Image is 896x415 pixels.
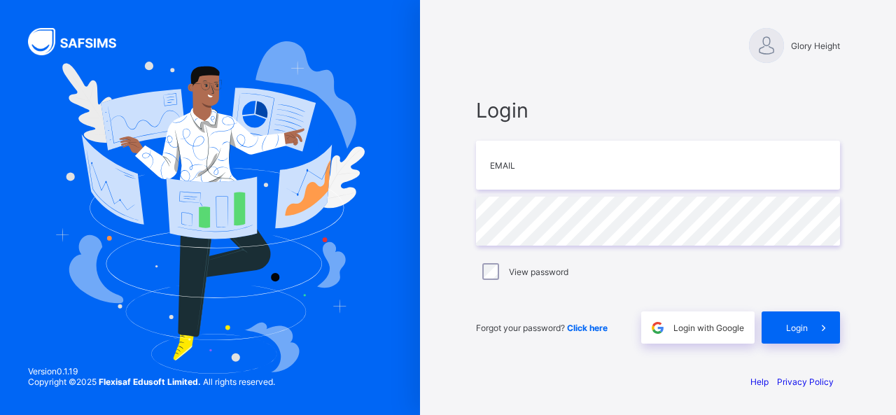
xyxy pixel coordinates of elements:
a: Help [750,377,769,387]
span: Glory Height [791,41,840,51]
img: google.396cfc9801f0270233282035f929180a.svg [650,320,666,336]
label: View password [509,267,568,277]
a: Click here [567,323,608,333]
span: Login with Google [673,323,744,333]
img: SAFSIMS Logo [28,28,133,55]
strong: Flexisaf Edusoft Limited. [99,377,201,387]
span: Version 0.1.19 [28,366,275,377]
span: Copyright © 2025 All rights reserved. [28,377,275,387]
span: Login [476,98,840,122]
span: Forgot your password? [476,323,608,333]
img: Hero Image [55,41,364,373]
a: Privacy Policy [777,377,834,387]
span: Login [786,323,808,333]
